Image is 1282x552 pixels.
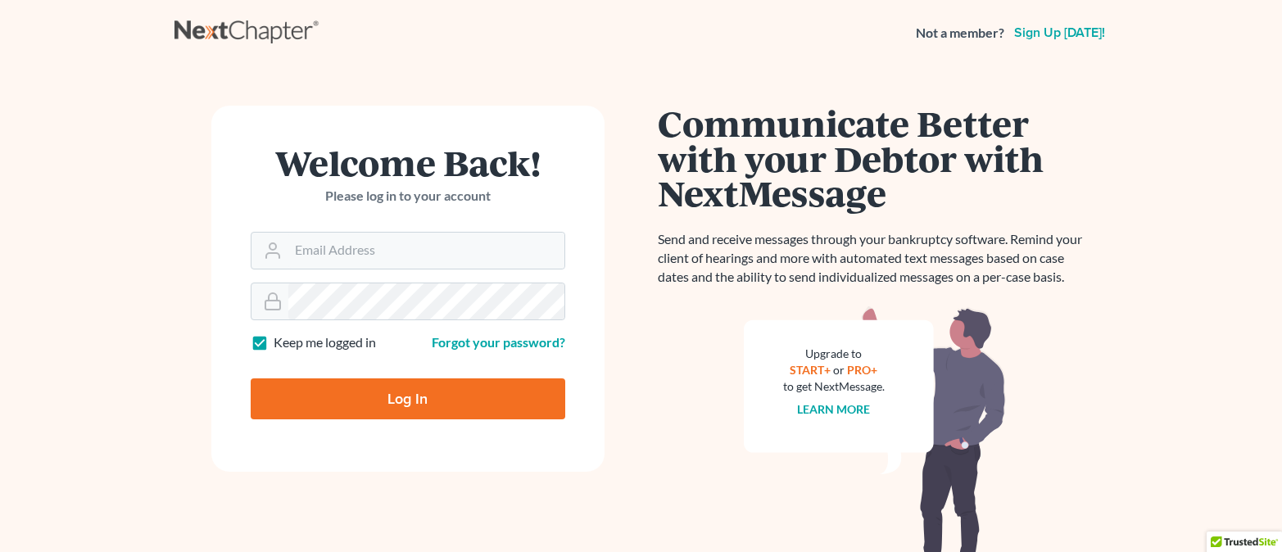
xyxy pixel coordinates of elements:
[833,363,845,377] span: or
[251,378,565,419] input: Log In
[783,346,885,362] div: Upgrade to
[797,402,870,416] a: Learn more
[658,230,1092,287] p: Send and receive messages through your bankruptcy software. Remind your client of hearings and mo...
[251,187,565,206] p: Please log in to your account
[1011,26,1108,39] a: Sign up [DATE]!
[790,363,831,377] a: START+
[288,233,564,269] input: Email Address
[783,378,885,395] div: to get NextMessage.
[847,363,877,377] a: PRO+
[658,106,1092,210] h1: Communicate Better with your Debtor with NextMessage
[251,145,565,180] h1: Welcome Back!
[274,333,376,352] label: Keep me logged in
[432,334,565,350] a: Forgot your password?
[916,24,1004,43] strong: Not a member?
